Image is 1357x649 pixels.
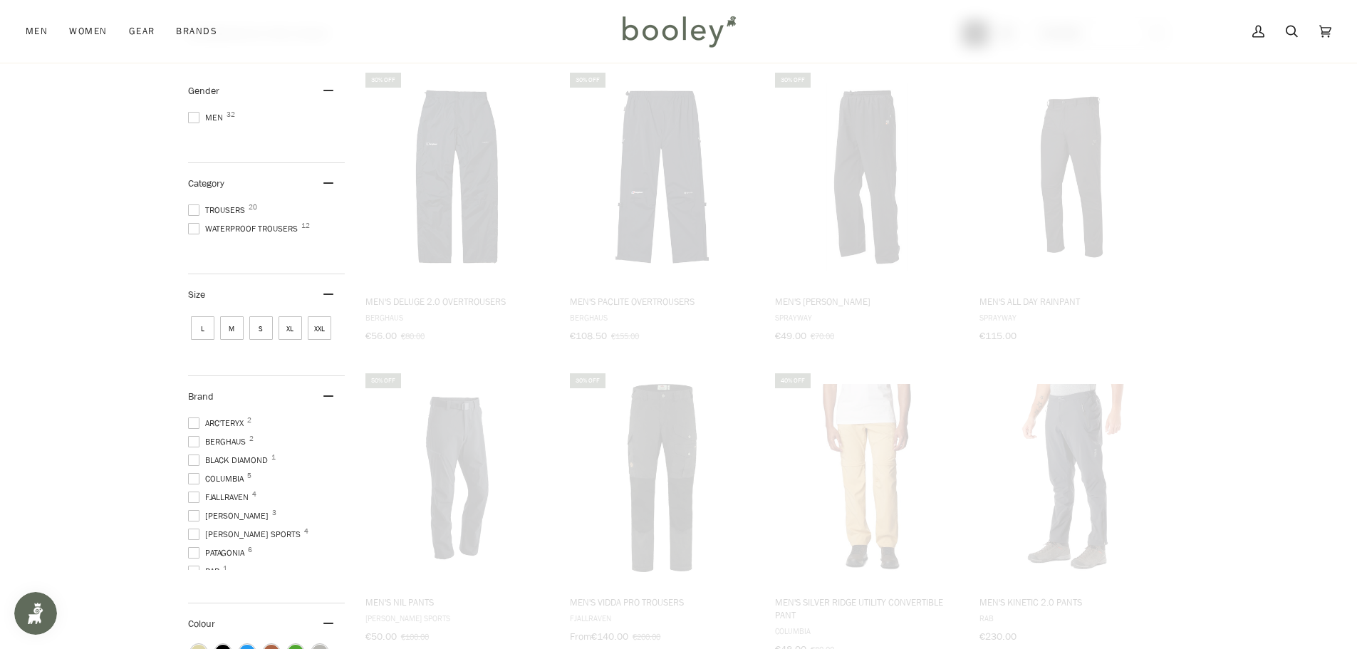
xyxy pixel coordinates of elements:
iframe: Button to open loyalty program pop-up [14,592,57,635]
span: [PERSON_NAME] [188,509,273,522]
span: Columbia [188,472,248,485]
span: Colour [188,617,226,630]
span: Size: XXL [308,316,331,340]
span: 2 [249,435,254,442]
span: Gear [129,24,155,38]
span: Size: M [220,316,244,340]
span: Category [188,177,224,190]
span: 32 [227,111,235,118]
span: Berghaus [188,435,250,448]
span: 1 [271,454,276,461]
span: Size: XL [279,316,302,340]
span: Trousers [188,204,249,217]
span: Size [188,288,205,301]
span: Rab [188,565,224,578]
span: 1 [223,565,227,572]
span: Men [26,24,48,38]
span: 20 [249,204,257,211]
span: Black Diamond [188,454,272,467]
span: Fjallraven [188,491,253,504]
span: Women [69,24,107,38]
span: Patagonia [188,546,249,559]
span: Men [188,111,227,124]
span: Waterproof Trousers [188,222,302,235]
span: 3 [272,509,276,516]
span: Size: S [249,316,273,340]
span: Size: L [191,316,214,340]
span: Arc'teryx [188,417,248,430]
span: 6 [248,546,252,554]
span: 12 [301,222,310,229]
span: 4 [252,491,256,498]
span: [PERSON_NAME] Sports [188,528,305,541]
img: Booley [616,11,741,52]
span: 4 [304,528,308,535]
span: Gender [188,84,219,98]
span: Brand [188,390,214,403]
span: 5 [247,472,251,479]
span: Brands [176,24,217,38]
span: 2 [247,417,251,424]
